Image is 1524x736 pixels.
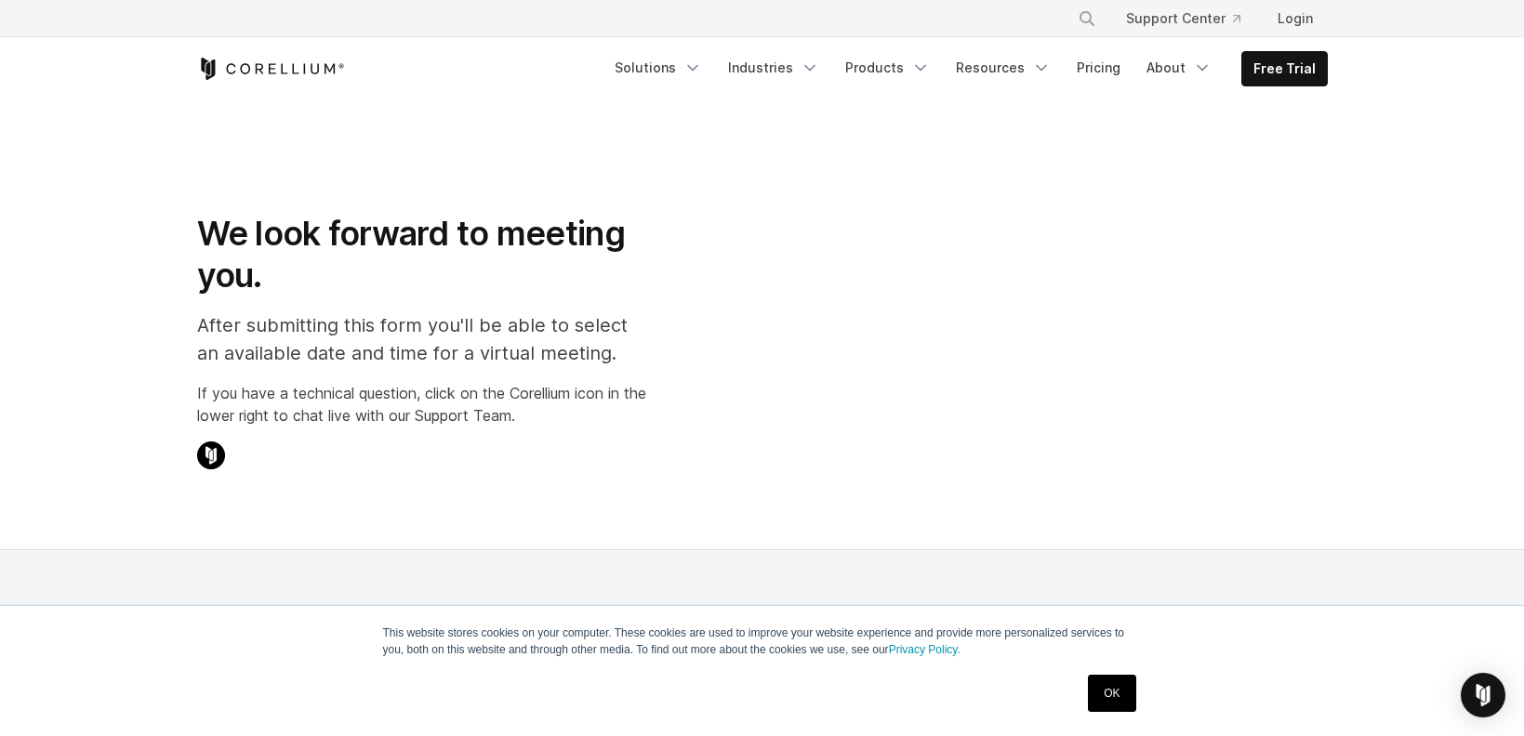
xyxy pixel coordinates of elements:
[834,51,941,85] a: Products
[197,441,225,469] img: Corellium Chat Icon
[1461,673,1505,717] div: Open Intercom Messenger
[1088,675,1135,712] a: OK
[1111,2,1255,35] a: Support Center
[717,51,830,85] a: Industries
[889,643,961,656] a: Privacy Policy.
[197,382,646,427] p: If you have a technical question, click on the Corellium icon in the lower right to chat live wit...
[383,624,1142,658] p: This website stores cookies on your computer. These cookies are used to improve your website expe...
[197,58,345,80] a: Corellium Home
[1055,2,1328,35] div: Navigation Menu
[1070,2,1104,35] button: Search
[1066,51,1132,85] a: Pricing
[945,51,1062,85] a: Resources
[197,213,646,296] h1: We look forward to meeting you.
[1242,52,1327,85] a: Free Trial
[1135,51,1223,85] a: About
[603,51,713,85] a: Solutions
[603,51,1328,86] div: Navigation Menu
[197,311,646,367] p: After submitting this form you'll be able to select an available date and time for a virtual meet...
[1263,2,1328,35] a: Login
